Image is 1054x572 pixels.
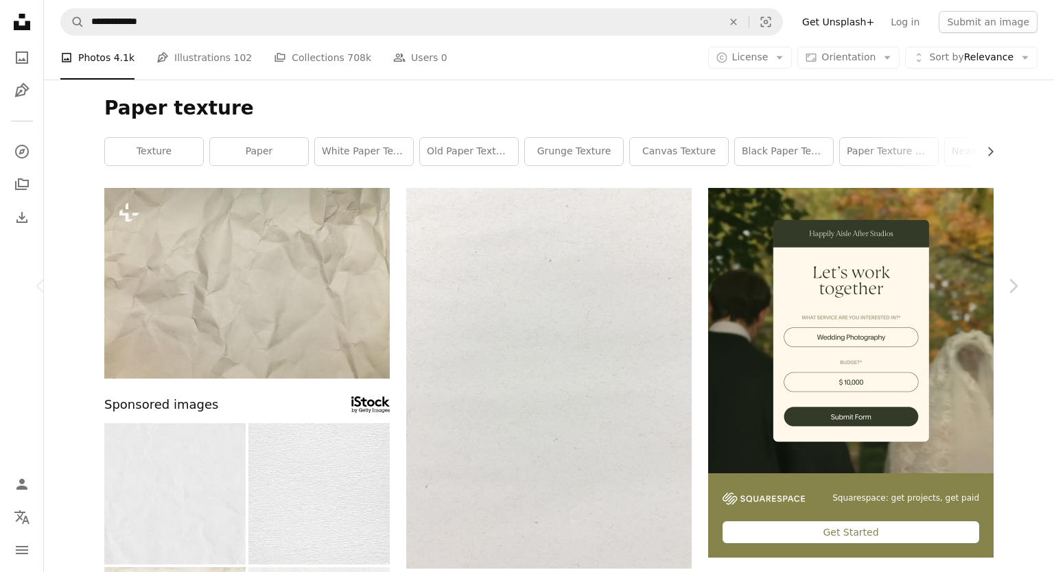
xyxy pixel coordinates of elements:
a: a black and white photo of a person on a surfboard [406,372,692,384]
a: Collections 708k [274,36,371,80]
a: Collections [8,171,36,198]
a: paper [210,138,308,165]
img: file-1747939142011-51e5cc87e3c9 [723,492,805,505]
button: Language [8,503,36,531]
form: Find visuals sitewide [60,8,783,36]
a: Log in / Sign up [8,470,36,498]
a: Explore [8,138,36,165]
img: Closeup of white crumpled paper for texture background [104,423,246,564]
span: Relevance [929,51,1014,64]
a: Get Unsplash+ [794,11,882,33]
a: old paper texture [420,138,518,165]
a: newspaper texture [945,138,1043,165]
button: Orientation [797,47,900,69]
a: Squarespace: get projects, get paidGet Started [708,188,994,558]
span: License [732,51,769,62]
a: Illustrations [8,77,36,104]
a: paper texture white [840,138,938,165]
span: Orientation [821,51,876,62]
a: grunge texture [525,138,623,165]
a: canvas texture [630,138,728,165]
span: Sort by [929,51,963,62]
button: Clear [718,9,749,35]
a: Log in [882,11,928,33]
h1: Paper texture [104,96,994,121]
span: 0 [441,50,447,65]
button: scroll list to the right [978,138,994,165]
a: Users 0 [393,36,447,80]
img: a black and white photo of a person on a surfboard [406,188,692,569]
img: White Watercolor Paper Texture Close Up [248,423,390,564]
button: License [708,47,793,69]
a: Photos [8,44,36,71]
button: Visual search [749,9,782,35]
img: a close up of a piece of white paper [104,188,390,379]
button: Submit an image [939,11,1038,33]
a: black paper texture [735,138,833,165]
span: Squarespace: get projects, get paid [832,492,979,504]
a: Next [972,220,1054,352]
button: Sort byRelevance [905,47,1038,69]
a: Illustrations 102 [156,36,252,80]
button: Menu [8,536,36,564]
span: Sponsored images [104,395,218,415]
a: texture [105,138,203,165]
button: Search Unsplash [61,9,84,35]
img: file-1747939393036-2c53a76c450aimage [708,188,994,473]
a: white paper texture [315,138,413,165]
span: 102 [234,50,253,65]
a: Download History [8,204,36,231]
a: a close up of a piece of white paper [104,276,390,289]
span: 708k [347,50,371,65]
div: Get Started [723,521,979,543]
